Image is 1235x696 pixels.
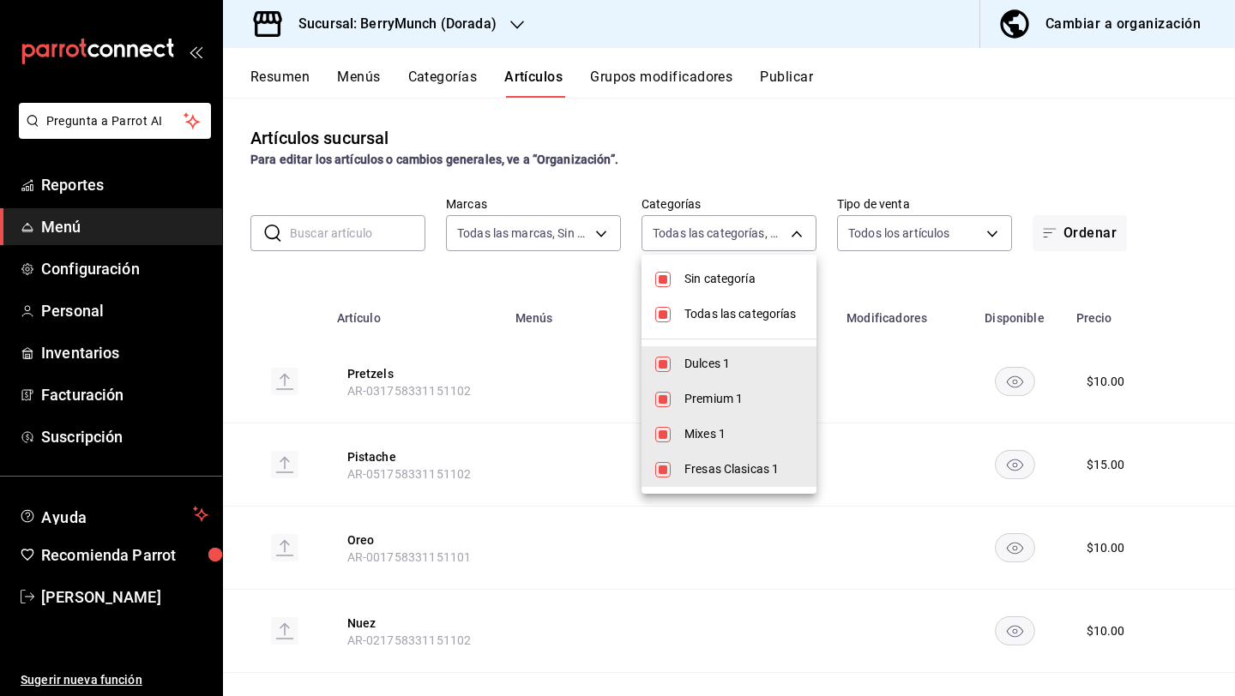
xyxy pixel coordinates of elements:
[684,355,803,373] span: Dulces 1
[684,460,803,478] span: Fresas Clasicas 1
[684,425,803,443] span: Mixes 1
[684,270,803,288] span: Sin categoría
[684,390,803,408] span: Premium 1
[684,305,803,323] span: Todas las categorías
